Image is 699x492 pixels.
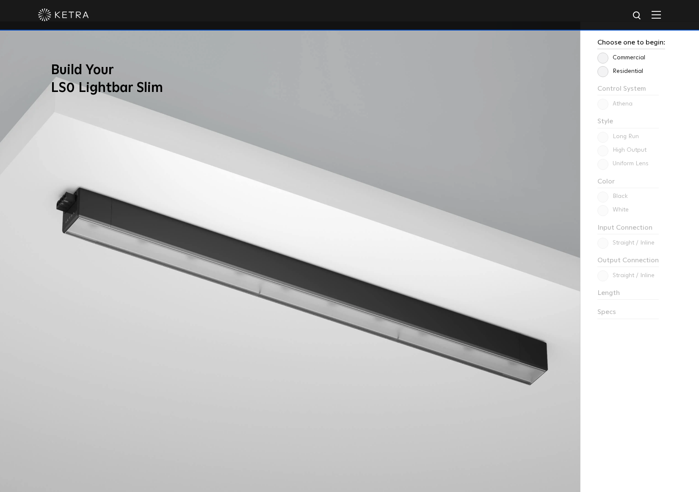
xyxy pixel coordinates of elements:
label: Commercial [597,54,645,61]
img: Hamburger%20Nav.svg [652,11,661,19]
h3: Choose one to begin: [597,39,665,49]
img: search icon [632,11,643,21]
label: Residential [597,68,643,75]
img: ketra-logo-2019-white [38,8,89,21]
